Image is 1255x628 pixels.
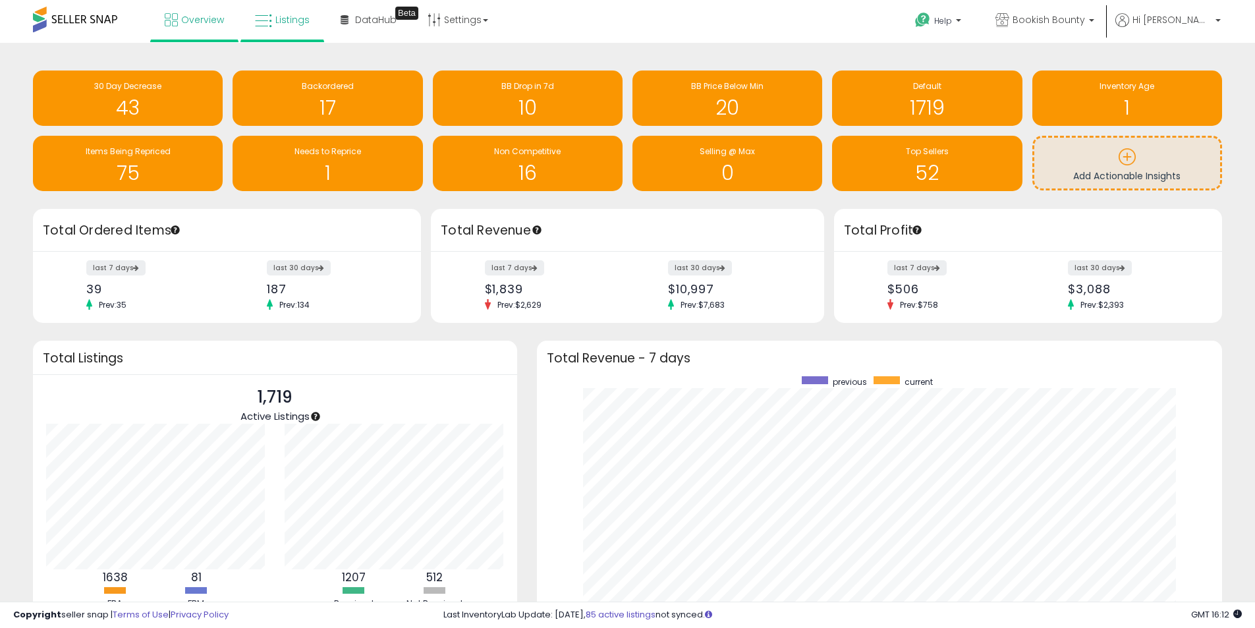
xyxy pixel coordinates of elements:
[43,221,411,240] h3: Total Ordered Items
[33,71,223,126] a: 30 Day Decrease 43
[302,80,354,92] span: Backordered
[632,71,822,126] a: BB Price Below Min 20
[1115,13,1221,43] a: Hi [PERSON_NAME]
[103,569,128,585] b: 1638
[240,385,310,410] p: 1,719
[893,299,945,310] span: Prev: $758
[433,71,623,126] a: BB Drop in 7d 10
[191,569,202,585] b: 81
[844,221,1212,240] h3: Total Profit
[240,409,310,423] span: Active Listings
[395,598,474,610] div: Not Repriced
[1039,97,1215,119] h1: 1
[1032,71,1222,126] a: Inventory Age 1
[705,610,712,619] i: Click here to read more about un-synced listings.
[181,13,224,26] span: Overview
[586,608,655,621] a: 85 active listings
[905,376,933,387] span: current
[494,146,561,157] span: Non Competitive
[632,136,822,191] a: Selling @ Max 0
[239,162,416,184] h1: 1
[668,282,801,296] div: $10,997
[911,224,923,236] div: Tooltip anchor
[169,224,181,236] div: Tooltip anchor
[668,260,732,275] label: last 30 days
[1068,282,1199,296] div: $3,088
[40,162,216,184] h1: 75
[439,97,616,119] h1: 10
[691,80,764,92] span: BB Price Below Min
[833,376,867,387] span: previous
[674,299,731,310] span: Prev: $7,683
[1034,138,1220,188] a: Add Actionable Insights
[76,598,155,610] div: FBA
[113,608,169,621] a: Terms of Use
[832,136,1022,191] a: Top Sellers 52
[887,260,947,275] label: last 7 days
[1100,80,1154,92] span: Inventory Age
[13,608,61,621] strong: Copyright
[832,71,1022,126] a: Default 1719
[94,80,161,92] span: 30 Day Decrease
[906,146,949,157] span: Top Sellers
[485,260,544,275] label: last 7 days
[273,299,316,310] span: Prev: 134
[443,609,1242,621] div: Last InventoryLab Update: [DATE], not synced.
[267,282,398,296] div: 187
[439,162,616,184] h1: 16
[934,15,952,26] span: Help
[233,71,422,126] a: Backordered 17
[914,12,931,28] i: Get Help
[33,136,223,191] a: Items Being Repriced 75
[887,282,1018,296] div: $506
[485,282,618,296] div: $1,839
[157,598,236,610] div: FBM
[13,609,229,621] div: seller snap | |
[314,598,393,610] div: Repriced
[433,136,623,191] a: Non Competitive 16
[171,608,229,621] a: Privacy Policy
[441,221,814,240] h3: Total Revenue
[86,146,171,157] span: Items Being Repriced
[275,13,310,26] span: Listings
[639,97,816,119] h1: 20
[86,260,146,275] label: last 7 days
[839,162,1015,184] h1: 52
[913,80,941,92] span: Default
[239,97,416,119] h1: 17
[1132,13,1212,26] span: Hi [PERSON_NAME]
[40,97,216,119] h1: 43
[426,569,443,585] b: 512
[342,569,366,585] b: 1207
[294,146,361,157] span: Needs to Reprice
[639,162,816,184] h1: 0
[839,97,1015,119] h1: 1719
[395,7,418,20] div: Tooltip anchor
[1068,260,1132,275] label: last 30 days
[43,353,507,363] h3: Total Listings
[1073,169,1181,183] span: Add Actionable Insights
[547,353,1212,363] h3: Total Revenue - 7 days
[310,411,321,422] div: Tooltip anchor
[491,299,548,310] span: Prev: $2,629
[531,224,543,236] div: Tooltip anchor
[233,136,422,191] a: Needs to Reprice 1
[501,80,554,92] span: BB Drop in 7d
[1013,13,1085,26] span: Bookish Bounty
[267,260,331,275] label: last 30 days
[355,13,397,26] span: DataHub
[700,146,755,157] span: Selling @ Max
[1074,299,1130,310] span: Prev: $2,393
[905,2,974,43] a: Help
[1191,608,1242,621] span: 2025-09-9 16:12 GMT
[86,282,217,296] div: 39
[92,299,133,310] span: Prev: 35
